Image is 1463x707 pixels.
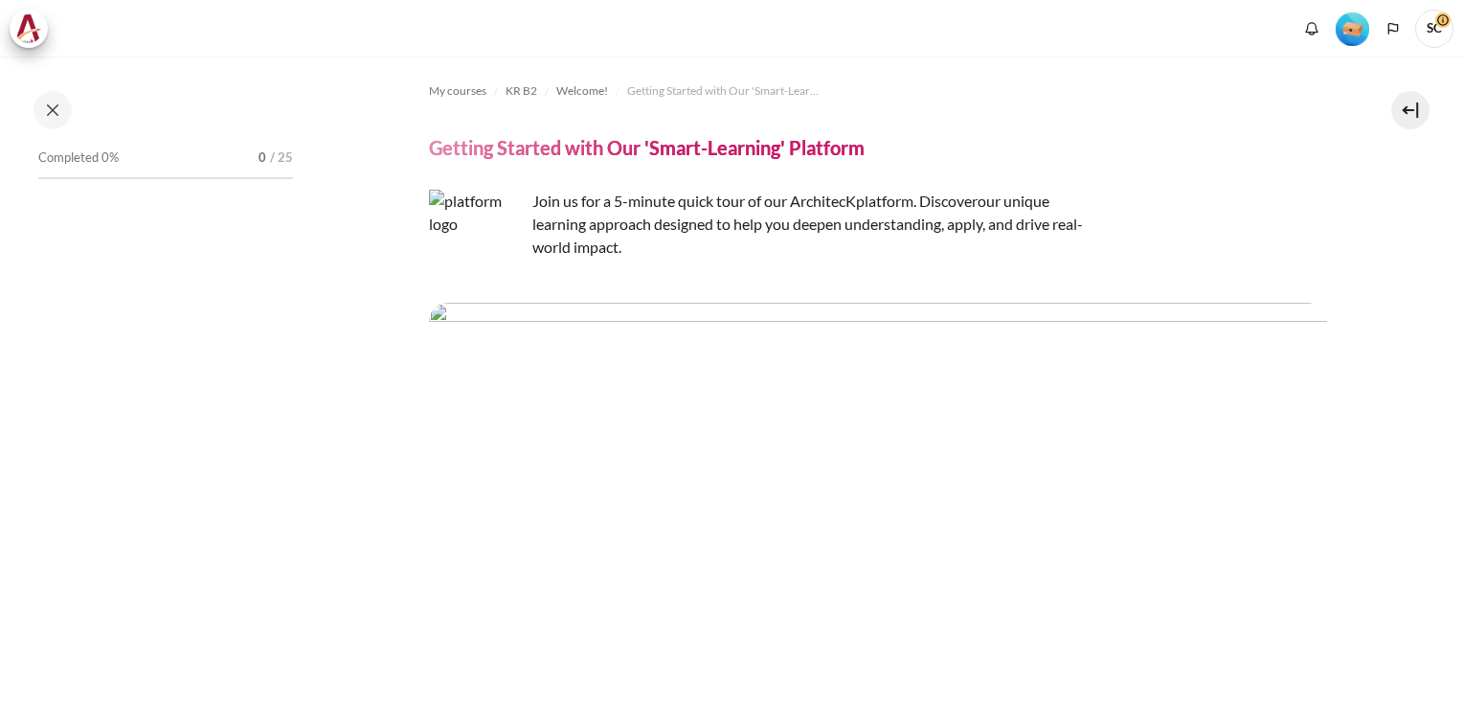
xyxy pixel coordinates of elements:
h4: Getting Started with Our 'Smart-Learning' Platform [429,135,865,160]
a: Welcome! [556,80,608,103]
span: 0 [259,148,266,168]
span: / 25 [270,148,293,168]
span: KR B2 [506,82,537,100]
a: KR B2 [506,80,537,103]
div: Show notification window with no new notifications [1297,14,1326,43]
img: platform logo [429,190,525,285]
span: . [532,192,1083,256]
div: Level #1 [1336,11,1369,46]
a: Architeck Architeck [10,10,57,48]
button: Languages [1379,14,1407,43]
a: User menu [1415,10,1453,48]
a: Level #1 [1328,11,1377,46]
p: Join us for a 5-minute quick tour of our ArchitecK platform. Discover [429,190,1099,259]
span: Completed 0% [38,148,119,168]
span: My courses [429,82,486,100]
img: Architeck [15,14,42,43]
a: Getting Started with Our 'Smart-Learning' Platform [627,80,819,103]
span: Welcome! [556,82,608,100]
img: Level #1 [1336,12,1369,46]
span: Getting Started with Our 'Smart-Learning' Platform [627,82,819,100]
nav: Navigation bar [429,76,1327,106]
span: our unique learning approach designed to help you deepen understanding, apply, and drive real-wor... [532,192,1083,256]
a: My courses [429,80,486,103]
span: SC [1415,10,1453,48]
